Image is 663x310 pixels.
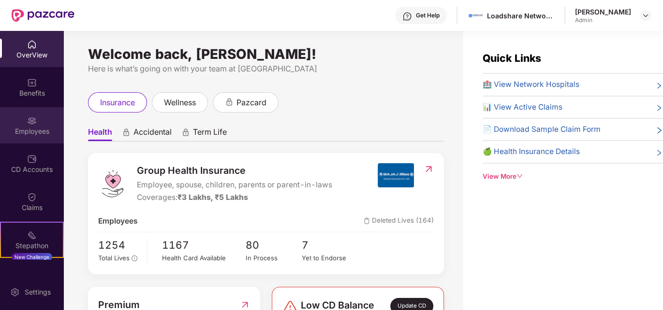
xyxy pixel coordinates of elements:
[22,287,54,297] div: Settings
[27,116,37,126] img: svg+xml;base64,PHN2ZyBpZD0iRW1wbG95ZWVzIiB4bWxucz0iaHR0cDovL3d3dy53My5vcmcvMjAwMC9zdmciIHdpZHRoPS...
[364,218,370,224] img: deleteIcon
[88,50,444,58] div: Welcome back, [PERSON_NAME]!
[193,127,227,141] span: Term Life
[162,237,246,253] span: 1167
[424,164,434,174] img: RedirectIcon
[137,192,332,203] div: Coverages:
[133,127,172,141] span: Accidental
[302,237,358,253] span: 7
[642,12,649,19] img: svg+xml;base64,PHN2ZyBpZD0iRHJvcGRvd24tMzJ4MzIiIHhtbG5zPSJodHRwOi8vd3d3LnczLm9yZy8yMDAwL3N2ZyIgd2...
[88,127,112,141] span: Health
[88,63,444,75] div: Here is what’s going on with your team at [GEOGRAPHIC_DATA]
[655,81,663,90] span: right
[416,12,440,19] div: Get Help
[100,97,135,109] span: insurance
[483,79,579,90] span: 🏥 View Network Hospitals
[27,78,37,87] img: svg+xml;base64,PHN2ZyBpZD0iQmVuZWZpdHMiIHhtbG5zPSJodHRwOi8vd3d3LnczLm9yZy8yMDAwL3N2ZyIgd2lkdGg9Ij...
[483,124,601,135] span: 📄 Download Sample Claim Form
[122,128,131,137] div: animation
[132,255,137,261] span: info-circle
[12,9,74,22] img: New Pazcare Logo
[575,7,631,16] div: [PERSON_NAME]
[137,179,332,191] span: Employee, spouse, children, parents or parent-in-laws
[402,12,412,21] img: svg+xml;base64,PHN2ZyBpZD0iSGVscC0zMngzMiIgeG1sbnM9Imh0dHA6Ly93d3cudzMub3JnLzIwMDAvc3ZnIiB3aWR0aD...
[246,237,302,253] span: 80
[27,192,37,202] img: svg+xml;base64,PHN2ZyBpZD0iQ2xhaW0iIHhtbG5zPSJodHRwOi8vd3d3LnczLm9yZy8yMDAwL3N2ZyIgd2lkdGg9IjIwIi...
[655,148,663,157] span: right
[177,193,248,202] span: ₹3 Lakhs, ₹5 Lakhs
[469,9,483,23] img: 1629197545249.jpeg
[27,154,37,164] img: svg+xml;base64,PHN2ZyBpZD0iQ0RfQWNjb3VudHMiIGRhdGEtbmFtZT0iQ0QgQWNjb3VudHMiIHhtbG5zPSJodHRwOi8vd3...
[137,163,332,178] span: Group Health Insurance
[27,40,37,49] img: svg+xml;base64,PHN2ZyBpZD0iSG9tZSIgeG1sbnM9Imh0dHA6Ly93d3cudzMub3JnLzIwMDAvc3ZnIiB3aWR0aD0iMjAiIG...
[378,163,414,187] img: insurerIcon
[236,97,266,109] span: pazcard
[98,215,138,227] span: Employees
[12,253,52,261] div: New Challenge
[516,173,523,180] span: down
[487,11,555,20] div: Loadshare Networks Pvt Ltd
[575,16,631,24] div: Admin
[10,287,20,297] img: svg+xml;base64,PHN2ZyBpZD0iU2V0dGluZy0yMHgyMCIgeG1sbnM9Imh0dHA6Ly93d3cudzMub3JnLzIwMDAvc3ZnIiB3aW...
[27,230,37,240] img: svg+xml;base64,PHN2ZyB4bWxucz0iaHR0cDovL3d3dy53My5vcmcvMjAwMC9zdmciIHdpZHRoPSIyMSIgaGVpZ2h0PSIyMC...
[483,101,562,113] span: 📊 View Active Claims
[225,98,234,106] div: animation
[655,126,663,135] span: right
[246,253,302,263] div: In Process
[1,241,63,251] div: Stepathon
[181,128,190,137] div: animation
[655,103,663,113] span: right
[98,237,140,253] span: 1254
[164,97,196,109] span: wellness
[483,52,541,64] span: Quick Links
[483,171,663,182] div: View More
[483,146,580,157] span: 🍏 Health Insurance Details
[98,169,127,198] img: logo
[302,253,358,263] div: Yet to Endorse
[98,254,130,262] span: Total Lives
[162,253,246,263] div: Health Card Available
[364,215,434,227] span: Deleted Lives (164)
